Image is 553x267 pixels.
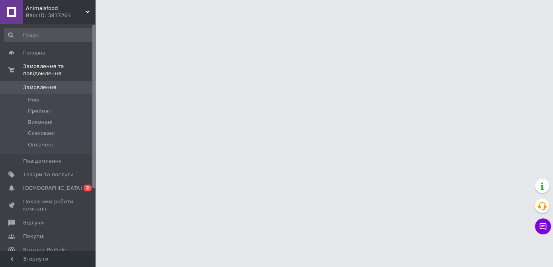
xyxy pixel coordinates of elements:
[23,198,74,212] span: Показники роботи компанії
[28,130,55,137] span: Скасовані
[28,119,53,126] span: Виконані
[28,141,53,148] span: Оплачені
[23,63,96,77] span: Замовлення та повідомлення
[535,218,551,234] button: Чат з покупцем
[26,12,96,19] div: Ваш ID: 3817264
[84,185,92,191] span: 2
[23,49,45,57] span: Головна
[26,5,86,12] span: Animalsfood
[23,233,45,240] span: Покупці
[23,171,74,178] span: Товари та послуги
[28,96,39,103] span: Нові
[23,246,66,253] span: Каталог ProSale
[4,28,94,42] input: Пошук
[28,107,53,115] span: Прийняті
[23,219,44,226] span: Відгуки
[23,185,82,192] span: [DEMOGRAPHIC_DATA]
[23,84,56,91] span: Замовлення
[23,158,62,165] span: Повідомлення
